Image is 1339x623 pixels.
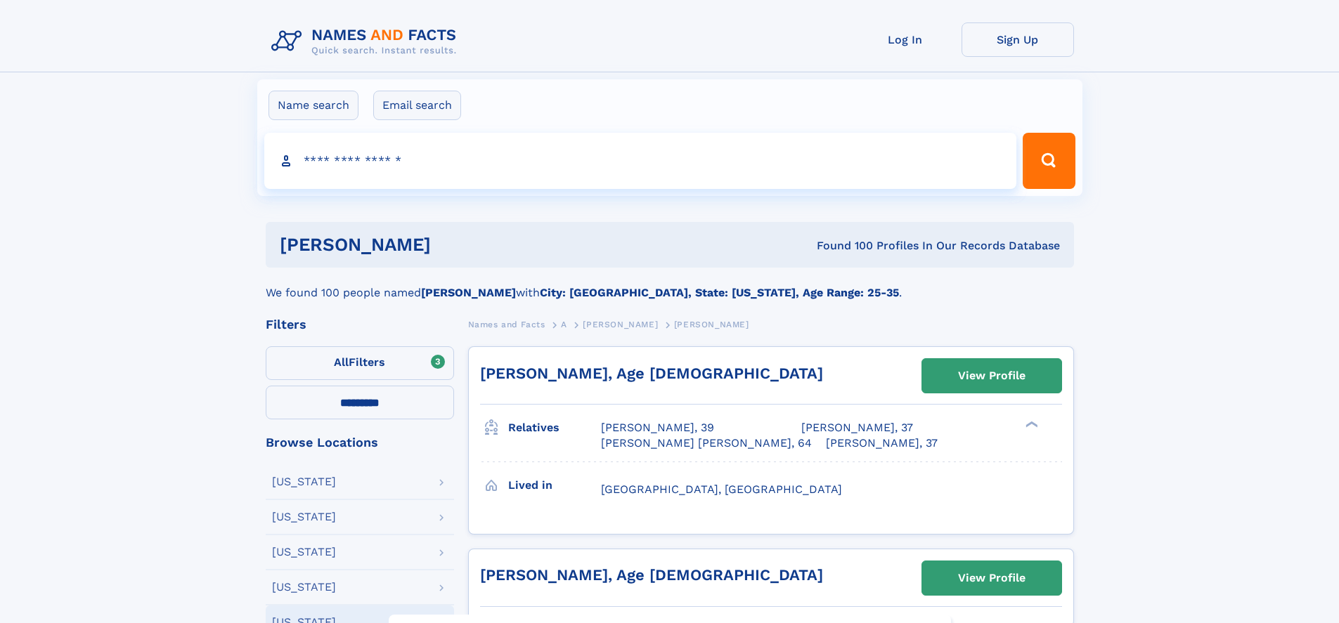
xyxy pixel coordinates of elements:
[272,546,336,558] div: [US_STATE]
[468,315,545,333] a: Names and Facts
[1023,133,1075,189] button: Search Button
[801,420,913,435] a: [PERSON_NAME], 37
[373,91,461,120] label: Email search
[561,315,567,333] a: A
[280,236,624,254] h1: [PERSON_NAME]
[958,360,1026,392] div: View Profile
[508,473,601,497] h3: Lived in
[601,435,812,451] a: [PERSON_NAME] [PERSON_NAME], 64
[674,320,749,329] span: [PERSON_NAME]
[849,22,962,57] a: Log In
[264,133,1017,189] input: search input
[601,483,842,496] span: [GEOGRAPHIC_DATA], [GEOGRAPHIC_DATA]
[266,22,468,60] img: Logo Names and Facts
[266,346,454,380] label: Filters
[334,355,349,369] span: All
[958,562,1026,594] div: View Profile
[922,561,1061,595] a: View Profile
[266,268,1074,301] div: We found 100 people named with .
[922,359,1061,393] a: View Profile
[561,320,567,329] span: A
[962,22,1074,57] a: Sign Up
[266,318,454,331] div: Filters
[583,320,658,329] span: [PERSON_NAME]
[1022,420,1039,429] div: ❯
[480,365,823,382] a: [PERSON_NAME], Age [DEMOGRAPHIC_DATA]
[272,476,336,487] div: [US_STATE]
[480,566,823,584] a: [PERSON_NAME], Age [DEMOGRAPHIC_DATA]
[623,238,1060,254] div: Found 100 Profiles In Our Records Database
[583,315,658,333] a: [PERSON_NAME]
[540,286,899,299] b: City: [GEOGRAPHIC_DATA], State: [US_STATE], Age Range: 25-35
[272,582,336,593] div: [US_STATE]
[826,435,938,451] a: [PERSON_NAME], 37
[272,511,336,523] div: [US_STATE]
[269,91,358,120] label: Name search
[266,436,454,449] div: Browse Locations
[421,286,516,299] b: [PERSON_NAME]
[601,420,714,435] a: [PERSON_NAME], 39
[508,416,601,440] h3: Relatives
